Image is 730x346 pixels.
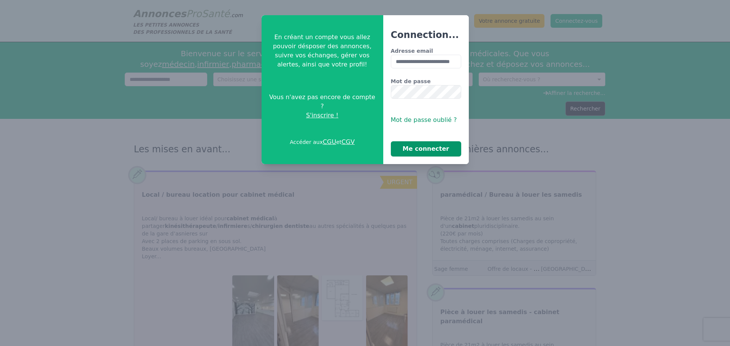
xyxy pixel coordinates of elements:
[391,141,461,156] button: Me connecter
[391,47,461,55] label: Adresse email
[391,77,461,85] label: Mot de passe
[268,93,377,111] span: Vous n'avez pas encore de compte ?
[341,138,355,145] a: CGV
[268,33,377,69] p: En créant un compte vous allez pouvoir désposer des annonces, suivre vos échanges, gérer vos aler...
[323,138,336,145] a: CGU
[290,137,355,147] p: Accéder aux et
[391,29,461,41] h3: Connection...
[306,111,338,120] span: S'inscrire !
[391,116,457,123] span: Mot de passe oublié ?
